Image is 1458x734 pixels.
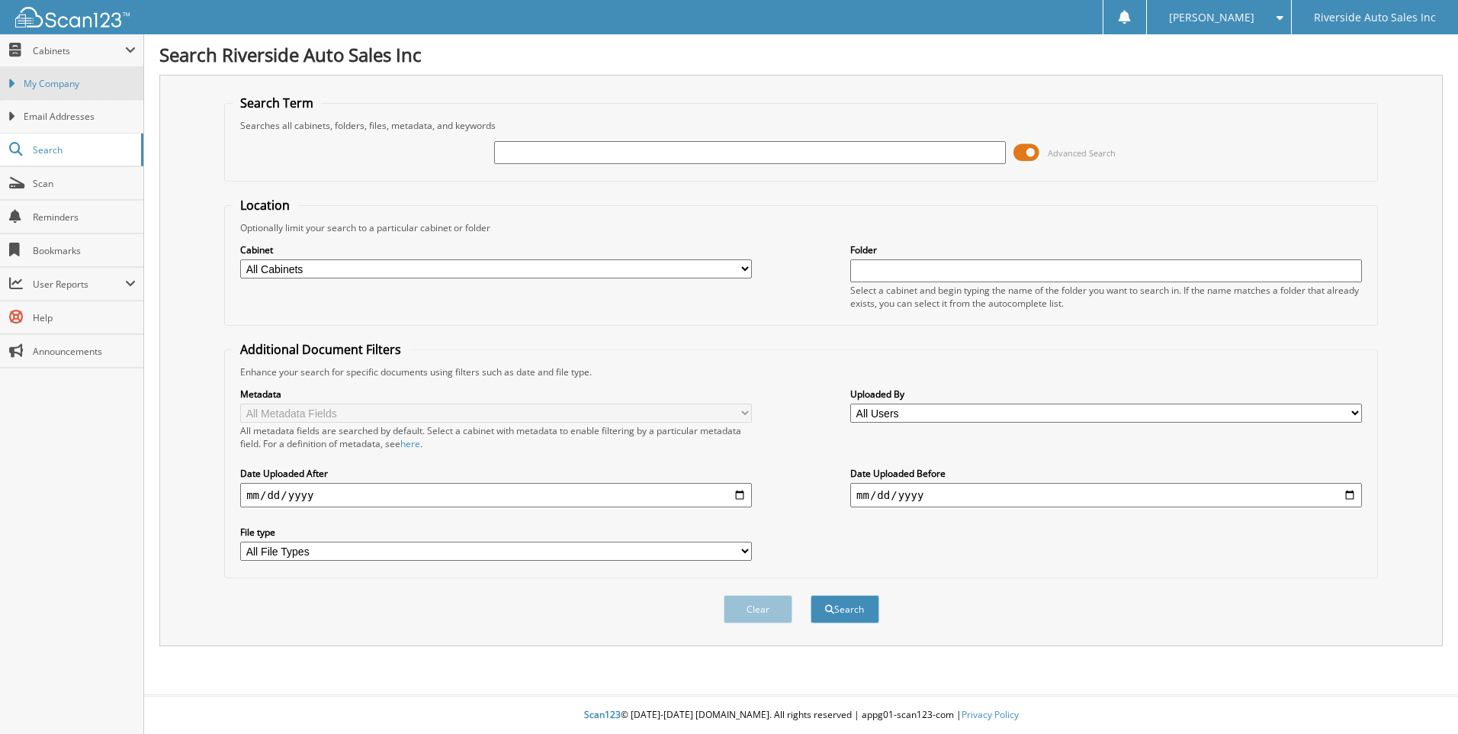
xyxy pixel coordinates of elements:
button: Clear [724,595,792,623]
span: Cabinets [33,44,125,57]
span: User Reports [33,278,125,291]
legend: Search Term [233,95,321,111]
a: here [400,437,420,450]
span: Scan123 [584,708,621,721]
a: Privacy Policy [962,708,1019,721]
span: Email Addresses [24,110,136,124]
span: Reminders [33,211,136,224]
h1: Search Riverside Auto Sales Inc [159,42,1443,67]
span: Advanced Search [1048,147,1116,159]
span: Bookmarks [33,244,136,257]
label: Folder [850,243,1362,256]
button: Search [811,595,879,623]
span: Riverside Auto Sales Inc [1314,13,1436,22]
label: Cabinet [240,243,752,256]
iframe: Chat Widget [1382,661,1458,734]
img: scan123-logo-white.svg [15,7,130,27]
label: Uploaded By [850,388,1362,401]
div: Optionally limit your search to a particular cabinet or folder [233,221,1370,234]
span: My Company [24,77,136,91]
div: © [DATE]-[DATE] [DOMAIN_NAME]. All rights reserved | appg01-scan123-com | [144,697,1458,734]
div: All metadata fields are searched by default. Select a cabinet with metadata to enable filtering b... [240,424,752,450]
span: Scan [33,177,136,190]
span: Help [33,311,136,324]
input: start [240,483,752,507]
label: File type [240,526,752,539]
span: [PERSON_NAME] [1169,13,1254,22]
div: Searches all cabinets, folders, files, metadata, and keywords [233,119,1370,132]
legend: Location [233,197,297,214]
label: Date Uploaded After [240,467,752,480]
div: Select a cabinet and begin typing the name of the folder you want to search in. If the name match... [850,284,1362,310]
input: end [850,483,1362,507]
div: Enhance your search for specific documents using filters such as date and file type. [233,365,1370,378]
span: Announcements [33,345,136,358]
legend: Additional Document Filters [233,341,409,358]
label: Metadata [240,388,752,401]
label: Date Uploaded Before [850,467,1362,480]
span: Search [33,143,133,156]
